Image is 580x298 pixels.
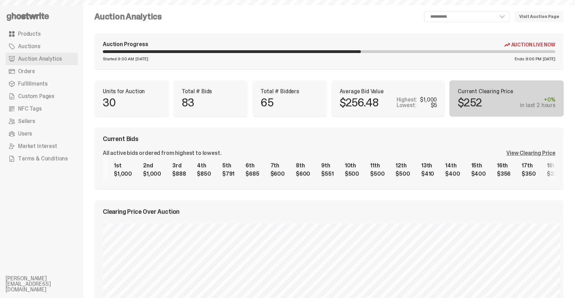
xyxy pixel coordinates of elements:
[6,115,78,128] a: Sellers
[445,163,460,168] div: 14th
[397,103,416,108] p: Lowest:
[222,171,234,177] div: $791
[143,171,161,177] div: $1,000
[421,163,434,168] div: 13th
[497,171,511,177] div: $356
[18,106,42,112] span: NFC Tags
[18,143,57,149] span: Market Interest
[18,156,68,161] span: Terms & Conditions
[6,53,78,65] a: Auction Analytics
[370,171,384,177] div: $500
[182,97,194,108] p: 83
[6,276,89,292] li: [PERSON_NAME][EMAIL_ADDRESS][DOMAIN_NAME]
[6,128,78,140] a: Users
[114,171,132,177] div: $1,000
[94,12,162,21] h4: Auction Analytics
[340,97,379,108] p: $256.48
[345,171,359,177] div: $500
[370,163,384,168] div: 11th
[6,65,78,78] a: Orders
[197,163,211,168] div: 4th
[547,163,561,168] div: 18th
[515,57,541,61] span: Ends 9:00 PM
[246,171,259,177] div: $685
[103,136,555,142] div: Current Bids
[18,94,54,99] span: Custom Pages
[18,119,35,124] span: Sellers
[18,131,32,137] span: Users
[18,81,48,87] span: Fulfillments
[271,171,285,177] div: $600
[396,163,410,168] div: 12th
[431,103,437,108] div: $5
[296,163,310,168] div: 8th
[6,152,78,165] a: Terms & Conditions
[6,140,78,152] a: Market Interest
[103,209,555,215] div: Clearing Price Over Auction
[260,97,273,108] p: 65
[6,78,78,90] a: Fulfillments
[458,89,555,94] p: Current Clearing Price
[296,171,310,177] div: $600
[458,97,482,108] p: $252
[6,103,78,115] a: NFC Tags
[103,57,134,61] span: Started 9:00 AM
[445,171,460,177] div: $400
[511,42,555,47] span: Auction Live Now
[260,89,318,94] p: Total # Bidders
[522,163,536,168] div: 17th
[143,163,161,168] div: 2nd
[547,171,561,177] div: $330
[103,89,161,94] p: Units for Auction
[18,44,40,49] span: Auctions
[18,69,35,74] span: Orders
[103,150,221,156] div: All active bids ordered from highest to lowest.
[6,90,78,103] a: Custom Pages
[471,163,486,168] div: 15th
[6,28,78,40] a: Products
[515,11,564,22] a: Visit Auction Page
[420,97,437,103] div: $1,000
[172,171,186,177] div: $888
[321,163,333,168] div: 9th
[18,31,41,37] span: Products
[520,103,555,108] div: in last 2 hours
[497,163,511,168] div: 16th
[222,163,234,168] div: 5th
[522,171,536,177] div: $350
[172,163,186,168] div: 3rd
[18,56,62,62] span: Auction Analytics
[182,89,240,94] p: Total # Bids
[6,40,78,53] a: Auctions
[246,163,259,168] div: 6th
[103,97,116,108] p: 30
[543,57,555,61] span: [DATE]
[135,57,148,61] span: [DATE]
[506,150,555,156] div: View Clearing Price
[197,171,211,177] div: $850
[421,171,434,177] div: $410
[397,97,417,103] p: Highest:
[114,163,132,168] div: 1st
[471,171,486,177] div: $400
[321,171,333,177] div: $551
[271,163,285,168] div: 7th
[103,42,148,47] div: Auction Progress
[396,171,410,177] div: $500
[520,97,555,103] div: +0%
[340,89,437,94] p: Average Bid Value
[345,163,359,168] div: 10th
